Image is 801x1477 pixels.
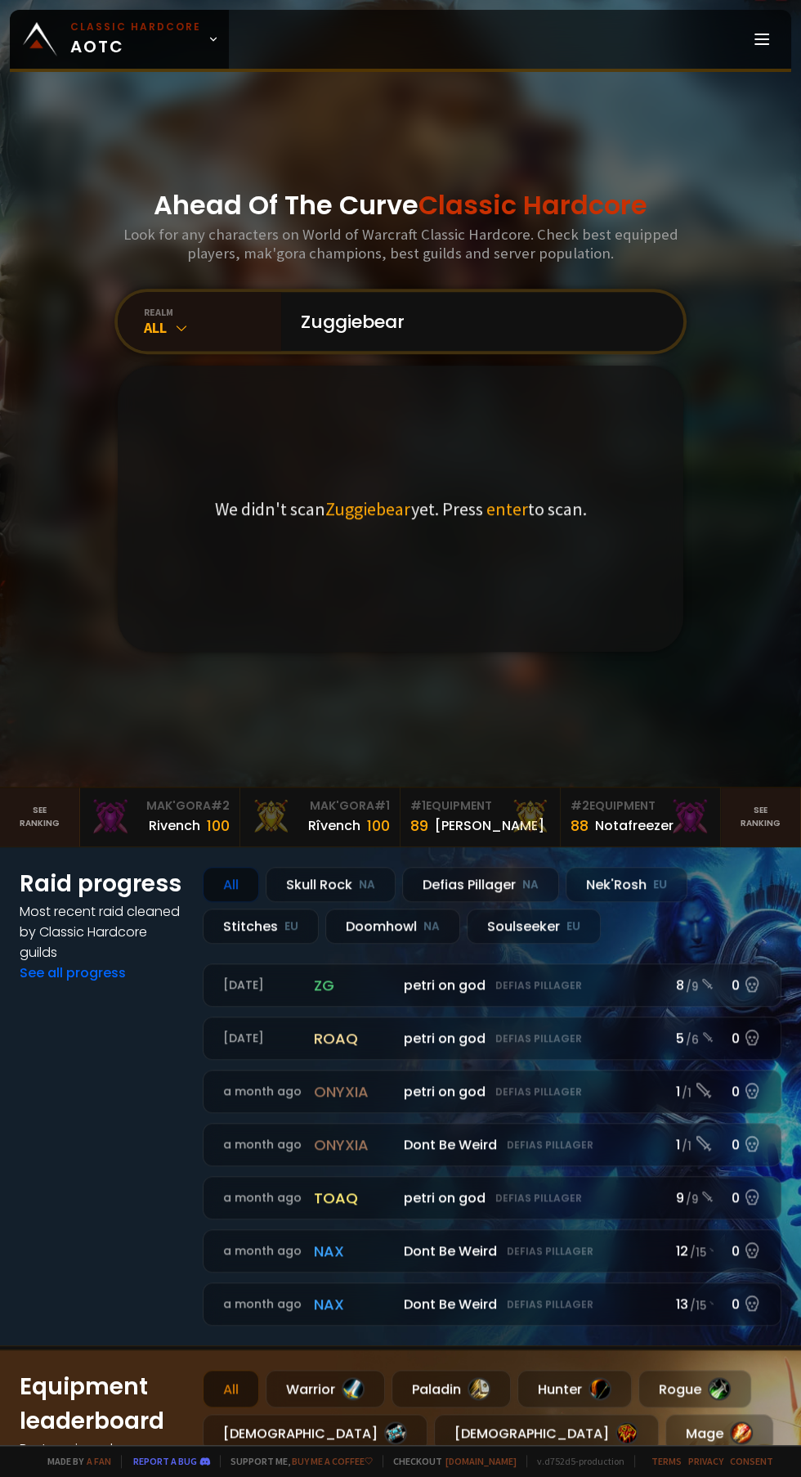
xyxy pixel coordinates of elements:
a: a month agoonyxiaDont Be WeirdDefias Pillager1 /10 [203,1123,781,1166]
span: # 1 [410,797,426,814]
a: Privacy [688,1455,723,1467]
div: 100 [207,815,230,837]
a: Mak'Gora#2Rivench100 [80,788,240,846]
a: #2Equipment88Notafreezer [561,788,721,846]
a: Report a bug [133,1455,197,1467]
input: Search a character... [291,292,664,351]
h1: Equipment leaderboard [20,1370,183,1439]
span: Zuggiebear [325,497,411,520]
a: a month agotoaqpetri on godDefias Pillager9 /90 [203,1176,781,1219]
span: v. d752d5 - production [526,1455,624,1467]
div: Rîvench [308,815,360,836]
div: Soulseeker [467,909,601,944]
div: Nek'Rosh [566,867,687,902]
div: [DEMOGRAPHIC_DATA] [203,1414,427,1452]
h3: Look for any characters on World of Warcraft Classic Hardcore. Check best equipped players, mak'g... [120,225,681,263]
span: Made by [38,1455,111,1467]
span: Classic Hardcore [418,186,647,223]
h4: Most recent raid cleaned by Classic Hardcore guilds [20,901,183,963]
div: Equipment [571,797,710,815]
a: Consent [730,1455,773,1467]
div: Mak'Gora [90,797,230,815]
div: Rogue [638,1370,751,1407]
div: Warrior [266,1370,385,1407]
small: NA [423,918,440,935]
div: Defias Pillager [402,867,559,902]
span: Checkout [383,1455,517,1467]
small: EU [566,918,580,935]
span: # 2 [211,797,230,814]
h1: Ahead Of The Curve [154,186,647,225]
a: a month agonaxDont Be WeirdDefias Pillager12 /150 [203,1229,781,1273]
div: 100 [367,815,390,837]
div: Rivench [149,815,200,836]
div: All [144,318,281,337]
div: 88 [571,815,588,837]
h1: Raid progress [20,867,183,901]
div: Notafreezer [595,815,673,836]
a: [DATE]zgpetri on godDefias Pillager8 /90 [203,963,781,1007]
div: Skull Rock [266,867,396,902]
small: NA [359,877,375,893]
a: Seeranking [721,788,801,846]
div: Stitches [203,909,319,944]
a: Classic HardcoreAOTC [10,10,229,69]
a: #1Equipment89[PERSON_NAME] [400,788,561,846]
span: # 2 [571,797,589,814]
div: Doomhowl [325,909,460,944]
small: Classic Hardcore [70,20,201,34]
small: EU [284,918,298,935]
div: Paladin [392,1370,511,1407]
div: All [203,867,259,902]
a: [DOMAIN_NAME] [445,1455,517,1467]
a: a fan [87,1455,111,1467]
p: We didn't scan yet. Press to scan. [215,497,587,520]
div: [DEMOGRAPHIC_DATA] [434,1414,659,1452]
div: Equipment [410,797,550,815]
a: Mak'Gora#1Rîvench100 [240,788,400,846]
span: # 1 [374,797,390,814]
div: Mak'Gora [250,797,390,815]
a: See all progress [20,963,126,982]
a: a month agonaxDont Be WeirdDefias Pillager13 /150 [203,1282,781,1326]
small: EU [653,877,667,893]
div: 89 [410,815,428,837]
div: [PERSON_NAME] [435,815,544,836]
small: NA [522,877,539,893]
a: Terms [651,1455,682,1467]
span: enter [486,497,528,520]
div: All [203,1370,259,1407]
a: [DATE]roaqpetri on godDefias Pillager5 /60 [203,1017,781,1060]
a: a month agoonyxiapetri on godDefias Pillager1 /10 [203,1070,781,1113]
div: realm [144,306,281,318]
div: Mage [665,1414,773,1452]
a: Buy me a coffee [292,1455,373,1467]
span: Support me, [220,1455,373,1467]
div: Hunter [517,1370,632,1407]
span: AOTC [70,20,201,59]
